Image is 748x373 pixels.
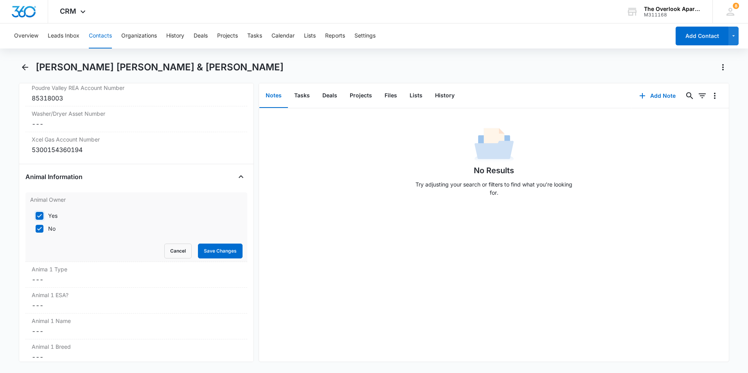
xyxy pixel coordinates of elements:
[32,135,241,143] label: Xcel Gas Account Number
[696,90,708,102] button: Filters
[48,224,56,233] div: No
[48,23,79,48] button: Leads Inbox
[32,352,241,362] dd: ---
[32,109,241,118] label: Washer/Dryer Asset Number
[60,7,76,15] span: CRM
[32,265,241,273] label: Anima 1 Type
[25,172,83,181] h4: Animal Information
[32,145,241,154] div: 5300154360194
[164,244,192,258] button: Cancel
[19,61,31,74] button: Back
[32,291,241,299] label: Animal 1 ESA?
[198,244,243,258] button: Save Changes
[32,317,241,325] label: Animal 1 Name
[403,84,429,108] button: Lists
[304,23,316,48] button: Lists
[429,84,461,108] button: History
[683,90,696,102] button: Search...
[32,301,241,310] dd: ---
[25,314,247,339] div: Animal 1 Name---
[644,6,701,12] div: account name
[412,180,576,197] p: Try adjusting your search or filters to find what you’re looking for.
[32,119,241,129] dd: ---
[631,86,683,105] button: Add Note
[247,23,262,48] button: Tasks
[708,90,721,102] button: Overflow Menu
[32,84,241,92] label: Poudre Valley REA Account Number
[354,23,376,48] button: Settings
[36,61,284,73] h1: [PERSON_NAME] [PERSON_NAME] & [PERSON_NAME]
[474,165,514,176] h1: No Results
[676,27,728,45] button: Add Contact
[475,126,514,165] img: No Data
[378,84,403,108] button: Files
[325,23,345,48] button: Reports
[32,343,241,351] label: Animal 1 Breed
[25,106,247,132] div: Washer/Dryer Asset Number---
[217,23,238,48] button: Projects
[14,23,38,48] button: Overview
[194,23,208,48] button: Deals
[32,275,241,284] dd: ---
[25,339,247,365] div: Animal 1 Breed---
[25,81,247,106] div: Poudre Valley REA Account Number85318003
[272,23,295,48] button: Calendar
[316,84,343,108] button: Deals
[89,23,112,48] button: Contacts
[32,326,241,336] dd: ---
[166,23,184,48] button: History
[25,288,247,314] div: Animal 1 ESA?---
[717,61,729,74] button: Actions
[733,3,739,9] span: 8
[644,12,701,18] div: account id
[733,3,739,9] div: notifications count
[288,84,316,108] button: Tasks
[32,93,241,103] div: 85318003
[30,195,243,204] label: Animal Owner
[25,132,247,158] div: Xcel Gas Account Number5300154360194
[235,170,247,183] button: Close
[48,212,58,220] div: Yes
[121,23,157,48] button: Organizations
[259,84,288,108] button: Notes
[25,262,247,288] div: Anima 1 Type---
[343,84,378,108] button: Projects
